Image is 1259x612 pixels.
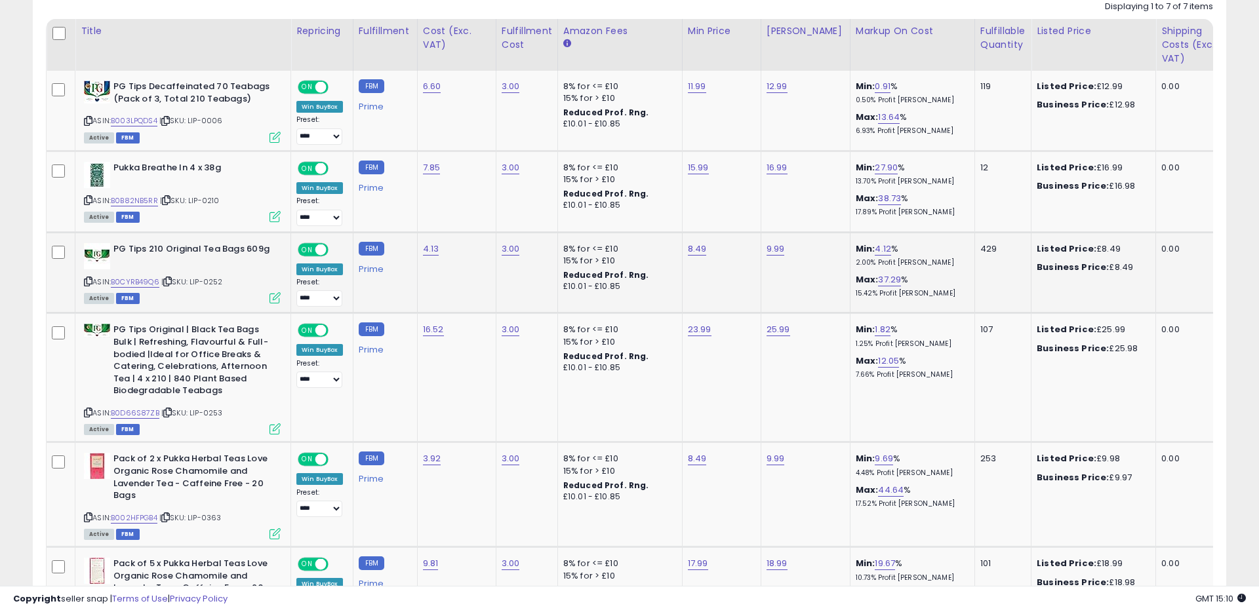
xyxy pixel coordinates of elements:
div: Preset: [296,488,343,518]
div: Markup on Cost [856,24,969,38]
div: 15% for > £10 [563,92,672,104]
div: 15% for > £10 [563,174,672,185]
div: £12.99 [1037,81,1146,92]
div: £8.49 [1037,261,1146,273]
p: 15.42% Profit [PERSON_NAME] [856,289,965,298]
div: £25.98 [1037,343,1146,354]
span: All listings currently available for purchase on Amazon [84,132,114,143]
div: £12.98 [1037,99,1146,111]
span: FBM [116,132,140,143]
div: Prime [359,178,407,193]
a: 3.00 [502,161,520,174]
div: Win BuyBox [296,344,343,356]
span: OFF [327,82,348,93]
div: £10.01 - £10.85 [563,362,672,373]
a: 16.52 [423,323,444,336]
a: 6.60 [423,80,441,93]
a: 12.99 [767,80,788,93]
p: 17.89% Profit [PERSON_NAME] [856,208,965,217]
div: [PERSON_NAME] [767,24,845,38]
span: FBM [116,212,140,223]
b: Listed Price: [1037,452,1096,465]
span: OFF [327,454,348,465]
a: B0B82NB5RR [111,195,158,206]
img: 51nQ1m+sl1L._SL40_.jpg [84,81,110,104]
span: ON [299,244,315,255]
div: 8% for <= £10 [563,324,672,335]
div: ASIN: [84,162,281,221]
div: Amazon Fees [563,24,677,38]
div: Win BuyBox [296,182,343,194]
th: The percentage added to the cost of goods (COGS) that forms the calculator for Min & Max prices. [850,19,974,71]
img: 41xpowoOKoL._SL40_.jpg [84,162,110,188]
div: Displaying 1 to 7 of 7 items [1105,1,1213,13]
div: Preset: [296,359,343,389]
p: 1.25% Profit [PERSON_NAME] [856,339,965,349]
span: All listings currently available for purchase on Amazon [84,529,114,540]
span: ON [299,163,315,174]
p: 2.00% Profit [PERSON_NAME] [856,258,965,267]
a: 1.82 [875,323,890,336]
div: £10.01 - £10.85 [563,200,672,211]
a: 25.99 [767,323,790,336]
div: 8% for <= £10 [563,558,672,569]
div: % [856,81,965,105]
b: Pukka Breathe In 4 x 38g [113,162,273,178]
div: Prime [359,259,407,275]
div: % [856,243,965,267]
b: Business Price: [1037,98,1109,111]
small: FBM [359,451,384,465]
div: 15% for > £10 [563,255,672,267]
div: Prime [359,469,407,484]
div: £9.97 [1037,472,1146,484]
span: All listings currently available for purchase on Amazon [84,424,114,435]
b: Min: [856,80,875,92]
div: Listed Price [1037,24,1150,38]
strong: Copyright [13,592,61,605]
a: 23.99 [688,323,711,336]
a: 7.85 [423,161,441,174]
b: Reduced Prof. Rng. [563,107,649,118]
p: 4.48% Profit [PERSON_NAME] [856,469,965,478]
div: 0.00 [1161,453,1224,465]
a: 17.99 [688,557,708,570]
small: FBM [359,79,384,93]
a: 11.99 [688,80,706,93]
b: Business Price: [1037,180,1109,192]
div: £18.99 [1037,558,1146,569]
a: Privacy Policy [170,592,228,605]
b: Listed Price: [1037,161,1096,174]
div: % [856,484,965,508]
small: FBM [359,556,384,570]
div: Fulfillable Quantity [980,24,1026,52]
div: Fulfillment Cost [502,24,552,52]
span: | SKU: LIP-0210 [160,195,220,206]
div: seller snap | | [13,593,228,605]
div: ASIN: [84,453,281,538]
b: Min: [856,452,875,465]
p: 13.70% Profit [PERSON_NAME] [856,177,965,186]
div: % [856,324,965,348]
a: 4.13 [423,242,439,256]
b: Listed Price: [1037,557,1096,569]
b: PG Tips 210 Original Tea Bags 609g [113,243,273,259]
div: % [856,355,965,379]
img: 21HB4KYJ4VL._SL40_.jpg [84,453,110,479]
b: Min: [856,323,875,335]
div: 101 [980,558,1021,569]
div: 0.00 [1161,162,1224,174]
a: 3.92 [423,452,441,465]
a: 3.00 [502,323,520,336]
a: 9.81 [423,557,439,570]
b: PG Tips Original | Black Tea Bags Bulk | Refreshing, Flavourful & Full-bodied |Ideal for Office B... [113,324,273,400]
a: 13.64 [878,111,900,124]
a: 4.12 [875,242,891,256]
div: 15% for > £10 [563,465,672,477]
a: B0CYRB49Q6 [111,277,159,288]
div: 15% for > £10 [563,336,672,348]
b: Max: [856,192,879,204]
div: Preset: [296,115,343,145]
a: 8.49 [688,452,707,465]
div: ASIN: [84,324,281,433]
a: B0D66S87ZB [111,408,159,419]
